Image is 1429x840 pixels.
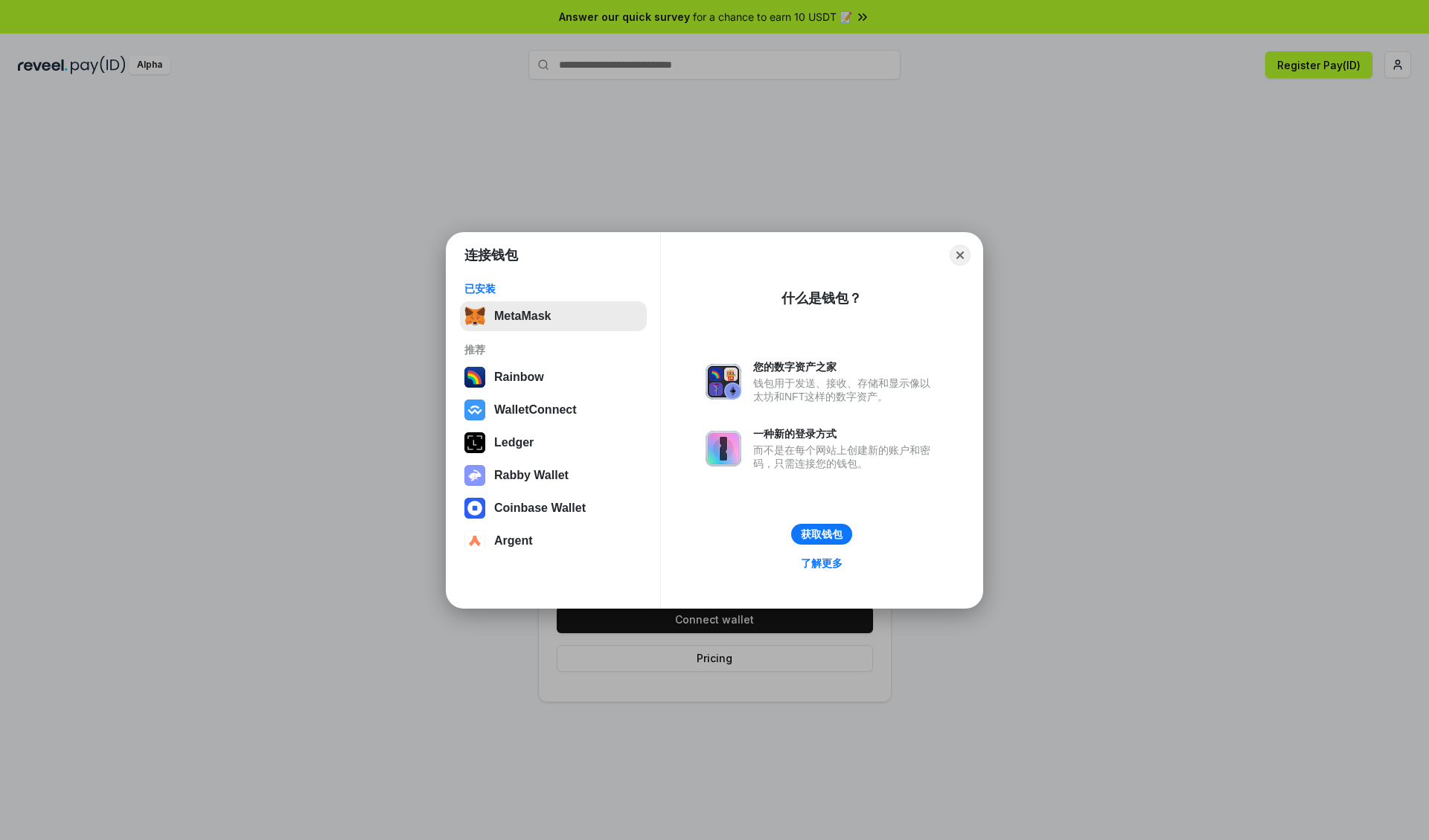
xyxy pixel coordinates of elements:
[801,528,843,541] div: 获取钱包
[706,431,741,467] img: svg+xml,%3Csvg%20xmlns%3D%22http%3A%2F%2Fwww.w3.org%2F2000%2Fsvg%22%20fill%3D%22none%22%20viewBox...
[494,310,551,323] div: MetaMask
[753,443,938,470] div: 而不是在每个网站上创建新的账户和密码，只需连接您的钱包。
[464,400,485,420] img: svg+xml,%3Csvg%20width%3D%2228%22%20height%3D%2228%22%20viewBox%3D%220%200%2028%2028%22%20fill%3D...
[753,427,938,440] div: 一种新的登录方式
[494,534,533,548] div: Argent
[801,557,843,570] div: 了解更多
[494,403,577,417] div: WalletConnect
[464,343,642,356] div: 推荐
[950,245,971,266] button: Close
[706,364,741,400] img: svg+xml,%3Csvg%20xmlns%3D%22http%3A%2F%2Fwww.w3.org%2F2000%2Fsvg%22%20fill%3D%22none%22%20viewBox...
[460,395,647,425] button: WalletConnect
[791,524,852,545] button: 获取钱包
[460,493,647,523] button: Coinbase Wallet
[460,526,647,556] button: Argent
[494,501,586,515] div: Coinbase Wallet
[753,376,938,403] div: 钱包用于发送、接收、存储和显示像以太坊和NFT这样的数字资产。
[460,428,647,458] button: Ledger
[494,436,534,449] div: Ledger
[464,246,518,264] h1: 连接钱包
[753,360,938,373] div: 您的数字资产之家
[464,306,485,327] img: svg+xml,%3Csvg%20fill%3D%22none%22%20height%3D%2233%22%20viewBox%3D%220%200%2035%2033%22%20width%...
[460,301,647,331] button: MetaMask
[464,498,485,519] img: svg+xml,%3Csvg%20width%3D%2228%22%20height%3D%2228%22%20viewBox%3D%220%200%2028%2028%22%20fill%3D...
[464,432,485,453] img: svg+xml,%3Csvg%20xmlns%3D%22http%3A%2F%2Fwww.w3.org%2F2000%2Fsvg%22%20width%3D%2228%22%20height%3...
[460,461,647,490] button: Rabby Wallet
[494,371,544,384] div: Rainbow
[494,469,569,482] div: Rabby Wallet
[464,465,485,486] img: svg+xml,%3Csvg%20xmlns%3D%22http%3A%2F%2Fwww.w3.org%2F2000%2Fsvg%22%20fill%3D%22none%22%20viewBox...
[464,530,485,551] img: svg+xml,%3Csvg%20width%3D%2228%22%20height%3D%2228%22%20viewBox%3D%220%200%2028%2028%22%20fill%3D...
[460,362,647,392] button: Rainbow
[464,282,642,295] div: 已安装
[464,367,485,388] img: svg+xml,%3Csvg%20width%3D%22120%22%20height%3D%22120%22%20viewBox%3D%220%200%20120%20120%22%20fil...
[792,554,851,573] a: 了解更多
[781,289,862,307] div: 什么是钱包？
